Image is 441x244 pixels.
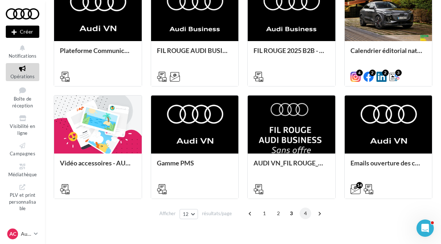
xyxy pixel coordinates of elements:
div: Nouvelle campagne [6,26,39,38]
span: PLV et print personnalisable [9,191,36,211]
a: Opérations [6,63,39,81]
div: Plateforme Communication - Nous sommes Audi. [60,47,136,61]
span: 2 [273,208,284,219]
div: 4 [356,70,363,76]
span: 4 [300,208,311,219]
button: Créer [6,26,39,38]
span: Opérations [10,74,35,79]
span: Campagnes [10,151,35,156]
span: 12 [183,211,189,217]
div: Emails ouverture des commandes [350,159,427,174]
button: 12 [180,209,198,219]
div: AUDI VN_FIL ROUGE_SANS OFFRE_AUDI_BUSINESS [253,159,330,174]
a: Campagnes [6,140,39,158]
div: FIL ROUGE AUDI BUSINESS - A3, A5, A6 et Q6 e-tron [157,47,233,61]
div: 2 [382,70,389,76]
span: Médiathèque [8,172,37,177]
a: Boîte de réception [6,84,39,110]
div: FIL ROUGE 2025 B2B - Q4 e-tron [253,47,330,61]
div: 2 [369,70,376,76]
span: 1 [259,208,270,219]
span: Afficher [159,210,176,217]
span: Visibilité en ligne [10,123,35,136]
span: résultats/page [202,210,232,217]
button: Notifications [6,43,39,60]
div: 3 [395,70,402,76]
div: Gamme PMS [157,159,233,174]
a: AC Audi CHAMBOURCY [6,227,39,241]
iframe: Intercom live chat [416,219,434,237]
span: AC [9,230,16,238]
span: 3 [286,208,297,219]
a: Médiathèque [6,161,39,179]
a: Visibilité en ligne [6,113,39,137]
p: Audi CHAMBOURCY [21,230,31,238]
span: Notifications [9,53,36,59]
a: PLV et print personnalisable [6,182,39,213]
div: 14 [356,182,363,188]
div: Vidéo accessoires - AUDI SERVICE [60,159,136,174]
span: Boîte de réception [12,96,33,108]
div: Calendrier éditorial national : semaine du 14.10 eu 20.10 [350,47,427,61]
